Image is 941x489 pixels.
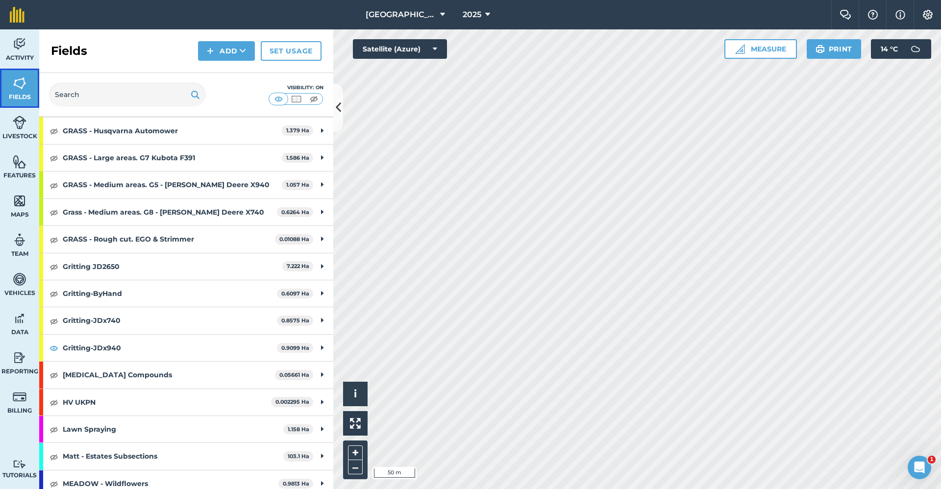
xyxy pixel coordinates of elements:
div: GRASS - Large areas. G7 Kubota F3911.586 Ha [39,145,333,171]
img: svg+xml;base64,PD94bWwgdmVyc2lvbj0iMS4wIiBlbmNvZGluZz0idXRmLTgiPz4KPCEtLSBHZW5lcmF0b3I6IEFkb2JlIE... [13,390,26,404]
span: i [354,388,357,400]
div: HV UKPN0.002295 Ha [39,389,333,416]
div: GRASS - Rough cut. EGO & Strimmer0.01088 Ha [39,226,333,252]
img: A question mark icon [867,10,879,20]
img: svg+xml;base64,PHN2ZyB4bWxucz0iaHR0cDovL3d3dy53My5vcmcvMjAwMC9zdmciIHdpZHRoPSI1MCIgaGVpZ2h0PSI0MC... [272,94,285,104]
img: svg+xml;base64,PHN2ZyB4bWxucz0iaHR0cDovL3d3dy53My5vcmcvMjAwMC9zdmciIHdpZHRoPSIxOCIgaGVpZ2h0PSIyNC... [50,451,58,463]
span: [GEOGRAPHIC_DATA] (Gardens) [366,9,436,21]
img: svg+xml;base64,PHN2ZyB4bWxucz0iaHR0cDovL3d3dy53My5vcmcvMjAwMC9zdmciIHdpZHRoPSIxNyIgaGVpZ2h0PSIxNy... [895,9,905,21]
img: svg+xml;base64,PHN2ZyB4bWxucz0iaHR0cDovL3d3dy53My5vcmcvMjAwMC9zdmciIHdpZHRoPSIxOCIgaGVpZ2h0PSIyNC... [50,234,58,245]
img: svg+xml;base64,PHN2ZyB4bWxucz0iaHR0cDovL3d3dy53My5vcmcvMjAwMC9zdmciIHdpZHRoPSIxOCIgaGVpZ2h0PSIyNC... [50,315,58,327]
strong: 1.586 Ha [286,154,309,161]
img: svg+xml;base64,PHN2ZyB4bWxucz0iaHR0cDovL3d3dy53My5vcmcvMjAwMC9zdmciIHdpZHRoPSIxOCIgaGVpZ2h0PSIyNC... [50,206,58,218]
img: svg+xml;base64,PHN2ZyB4bWxucz0iaHR0cDovL3d3dy53My5vcmcvMjAwMC9zdmciIHdpZHRoPSI1NiIgaGVpZ2h0PSI2MC... [13,76,26,91]
img: svg+xml;base64,PD94bWwgdmVyc2lvbj0iMS4wIiBlbmNvZGluZz0idXRmLTgiPz4KPCEtLSBHZW5lcmF0b3I6IEFkb2JlIE... [13,233,26,247]
img: svg+xml;base64,PHN2ZyB4bWxucz0iaHR0cDovL3d3dy53My5vcmcvMjAwMC9zdmciIHdpZHRoPSIxOCIgaGVpZ2h0PSIyNC... [50,125,58,137]
img: svg+xml;base64,PD94bWwgdmVyc2lvbj0iMS4wIiBlbmNvZGluZz0idXRmLTgiPz4KPCEtLSBHZW5lcmF0b3I6IEFkb2JlIE... [13,115,26,130]
strong: 0.05661 Ha [279,371,309,378]
img: A cog icon [922,10,934,20]
strong: Gritting-JDx740 [63,307,277,334]
button: 14 °C [871,39,931,59]
strong: 103.1 Ha [288,453,309,460]
div: Gritting JD26507.222 Ha [39,253,333,280]
button: – [348,460,363,474]
strong: 7.222 Ha [287,263,309,269]
strong: 0.9813 Ha [283,480,309,487]
div: GRASS - Husqvarna Automower1.379 Ha [39,118,333,144]
img: svg+xml;base64,PD94bWwgdmVyc2lvbj0iMS4wIiBlbmNvZGluZz0idXRmLTgiPz4KPCEtLSBHZW5lcmF0b3I6IEFkb2JlIE... [13,272,26,287]
strong: Gritting-JDx940 [63,335,277,361]
strong: Lawn Spraying [63,416,283,442]
iframe: Intercom live chat [908,456,931,479]
button: Print [807,39,862,59]
img: Four arrows, one pointing top left, one top right, one bottom right and the last bottom left [350,418,361,429]
img: svg+xml;base64,PHN2ZyB4bWxucz0iaHR0cDovL3d3dy53My5vcmcvMjAwMC9zdmciIHdpZHRoPSIxOCIgaGVpZ2h0PSIyNC... [50,179,58,191]
img: svg+xml;base64,PHN2ZyB4bWxucz0iaHR0cDovL3d3dy53My5vcmcvMjAwMC9zdmciIHdpZHRoPSIxOCIgaGVpZ2h0PSIyNC... [50,152,58,164]
strong: 0.8575 Ha [281,317,309,324]
img: svg+xml;base64,PHN2ZyB4bWxucz0iaHR0cDovL3d3dy53My5vcmcvMjAwMC9zdmciIHdpZHRoPSIxOCIgaGVpZ2h0PSIyNC... [50,288,58,299]
img: Ruler icon [735,44,745,54]
strong: 1.158 Ha [288,426,309,433]
strong: GRASS - Large areas. G7 Kubota F391 [63,145,282,171]
img: Two speech bubbles overlapping with the left bubble in the forefront [840,10,851,20]
img: svg+xml;base64,PD94bWwgdmVyc2lvbj0iMS4wIiBlbmNvZGluZz0idXRmLTgiPz4KPCEtLSBHZW5lcmF0b3I6IEFkb2JlIE... [13,460,26,469]
button: Satellite (Azure) [353,39,447,59]
input: Search [49,83,206,106]
span: 1 [928,456,936,464]
img: svg+xml;base64,PHN2ZyB4bWxucz0iaHR0cDovL3d3dy53My5vcmcvMjAwMC9zdmciIHdpZHRoPSIxOCIgaGVpZ2h0PSIyNC... [50,423,58,435]
strong: Matt - Estates Subsections [63,443,283,469]
img: fieldmargin Logo [10,7,25,23]
div: Gritting-JDx7400.8575 Ha [39,307,333,334]
img: svg+xml;base64,PD94bWwgdmVyc2lvbj0iMS4wIiBlbmNvZGluZz0idXRmLTgiPz4KPCEtLSBHZW5lcmF0b3I6IEFkb2JlIE... [906,39,925,59]
strong: 0.01088 Ha [279,236,309,243]
button: i [343,382,368,406]
img: svg+xml;base64,PHN2ZyB4bWxucz0iaHR0cDovL3d3dy53My5vcmcvMjAwMC9zdmciIHdpZHRoPSI1NiIgaGVpZ2h0PSI2MC... [13,194,26,208]
span: 14 ° C [881,39,898,59]
strong: 0.6264 Ha [281,209,309,216]
div: Gritting-ByHand0.6097 Ha [39,280,333,307]
strong: Grass - Medium areas. G8 - [PERSON_NAME] Deere X740 [63,199,277,225]
button: + [348,445,363,460]
strong: Gritting-ByHand [63,280,277,307]
button: Add [198,41,255,61]
div: Visibility: On [269,84,323,92]
img: svg+xml;base64,PHN2ZyB4bWxucz0iaHR0cDovL3d3dy53My5vcmcvMjAwMC9zdmciIHdpZHRoPSIxOCIgaGVpZ2h0PSIyNC... [50,342,58,354]
strong: GRASS - Medium areas. G5 - [PERSON_NAME] Deere X940 [63,171,282,198]
strong: 0.6097 Ha [281,290,309,297]
span: 2025 [463,9,481,21]
strong: [MEDICAL_DATA] Compounds [63,362,275,388]
div: [MEDICAL_DATA] Compounds0.05661 Ha [39,362,333,388]
strong: 0.9099 Ha [281,344,309,351]
h2: Fields [51,43,87,59]
img: svg+xml;base64,PD94bWwgdmVyc2lvbj0iMS4wIiBlbmNvZGluZz0idXRmLTgiPz4KPCEtLSBHZW5lcmF0b3I6IEFkb2JlIE... [13,350,26,365]
strong: GRASS - Rough cut. EGO & Strimmer [63,226,275,252]
img: svg+xml;base64,PHN2ZyB4bWxucz0iaHR0cDovL3d3dy53My5vcmcvMjAwMC9zdmciIHdpZHRoPSI1MCIgaGVpZ2h0PSI0MC... [290,94,302,104]
img: svg+xml;base64,PHN2ZyB4bWxucz0iaHR0cDovL3d3dy53My5vcmcvMjAwMC9zdmciIHdpZHRoPSIxOSIgaGVpZ2h0PSIyNC... [191,89,200,100]
strong: Gritting JD2650 [63,253,282,280]
img: svg+xml;base64,PD94bWwgdmVyc2lvbj0iMS4wIiBlbmNvZGluZz0idXRmLTgiPz4KPCEtLSBHZW5lcmF0b3I6IEFkb2JlIE... [13,37,26,51]
div: GRASS - Medium areas. G5 - [PERSON_NAME] Deere X9401.057 Ha [39,171,333,198]
button: Measure [724,39,797,59]
strong: 1.057 Ha [286,181,309,188]
div: Lawn Spraying1.158 Ha [39,416,333,442]
img: svg+xml;base64,PHN2ZyB4bWxucz0iaHR0cDovL3d3dy53My5vcmcvMjAwMC9zdmciIHdpZHRoPSIxOCIgaGVpZ2h0PSIyNC... [50,396,58,408]
strong: GRASS - Husqvarna Automower [63,118,282,144]
div: Grass - Medium areas. G8 - [PERSON_NAME] Deere X7400.6264 Ha [39,199,333,225]
img: svg+xml;base64,PHN2ZyB4bWxucz0iaHR0cDovL3d3dy53My5vcmcvMjAwMC9zdmciIHdpZHRoPSIxOCIgaGVpZ2h0PSIyNC... [50,369,58,381]
a: Set usage [261,41,322,61]
img: svg+xml;base64,PHN2ZyB4bWxucz0iaHR0cDovL3d3dy53My5vcmcvMjAwMC9zdmciIHdpZHRoPSIxNCIgaGVpZ2h0PSIyNC... [207,45,214,57]
strong: 1.379 Ha [286,127,309,134]
strong: 0.002295 Ha [275,398,309,405]
strong: HV UKPN [63,389,271,416]
img: svg+xml;base64,PHN2ZyB4bWxucz0iaHR0cDovL3d3dy53My5vcmcvMjAwMC9zdmciIHdpZHRoPSI1NiIgaGVpZ2h0PSI2MC... [13,154,26,169]
img: svg+xml;base64,PHN2ZyB4bWxucz0iaHR0cDovL3d3dy53My5vcmcvMjAwMC9zdmciIHdpZHRoPSIxOCIgaGVpZ2h0PSIyNC... [50,261,58,272]
div: Matt - Estates Subsections103.1 Ha [39,443,333,469]
div: Gritting-JDx9400.9099 Ha [39,335,333,361]
img: svg+xml;base64,PHN2ZyB4bWxucz0iaHR0cDovL3d3dy53My5vcmcvMjAwMC9zdmciIHdpZHRoPSIxOSIgaGVpZ2h0PSIyNC... [816,43,825,55]
img: svg+xml;base64,PHN2ZyB4bWxucz0iaHR0cDovL3d3dy53My5vcmcvMjAwMC9zdmciIHdpZHRoPSI1MCIgaGVpZ2h0PSI0MC... [308,94,320,104]
img: svg+xml;base64,PD94bWwgdmVyc2lvbj0iMS4wIiBlbmNvZGluZz0idXRmLTgiPz4KPCEtLSBHZW5lcmF0b3I6IEFkb2JlIE... [13,311,26,326]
